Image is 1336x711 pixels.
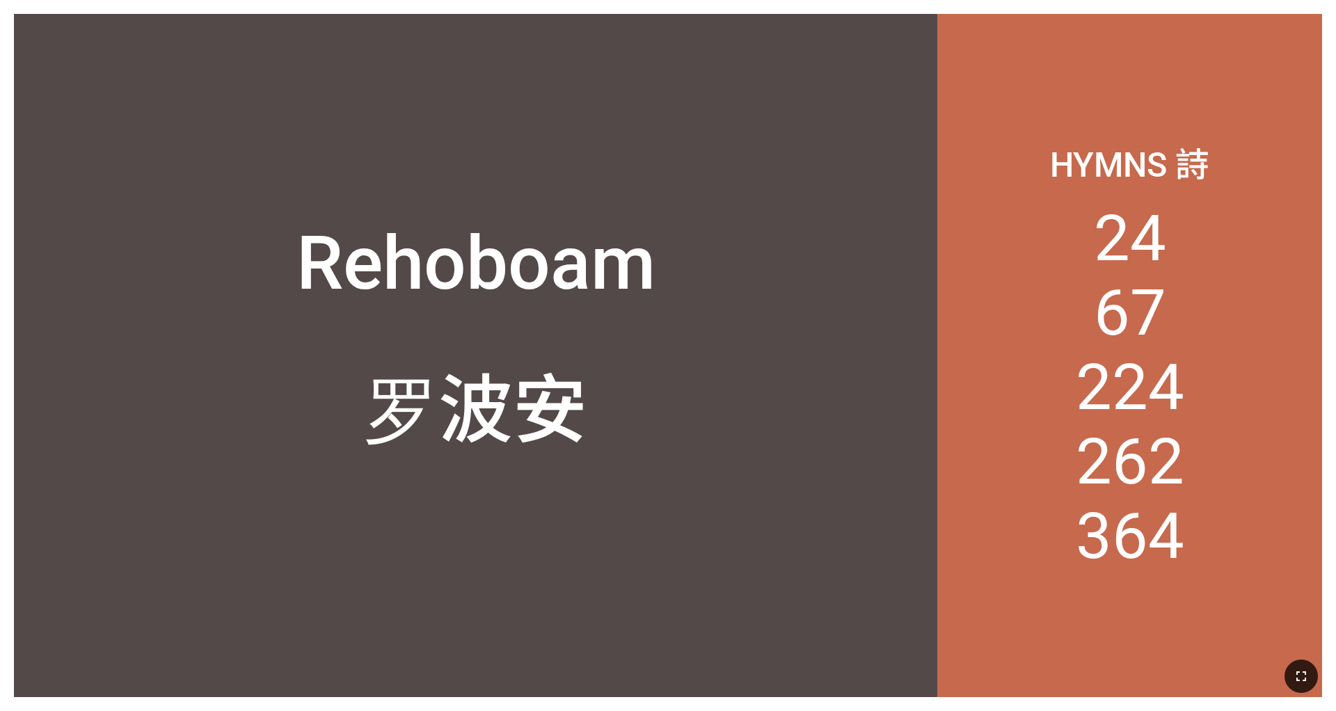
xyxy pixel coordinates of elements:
li: 224 [1076,350,1184,424]
div: Rehoboam [296,220,655,307]
li: 24 [1094,201,1166,275]
div: 罗波安 [364,350,587,462]
li: 67 [1094,275,1166,350]
li: 364 [1076,499,1184,573]
li: 262 [1076,424,1184,499]
p: Hymns 詩 [1050,138,1209,186]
